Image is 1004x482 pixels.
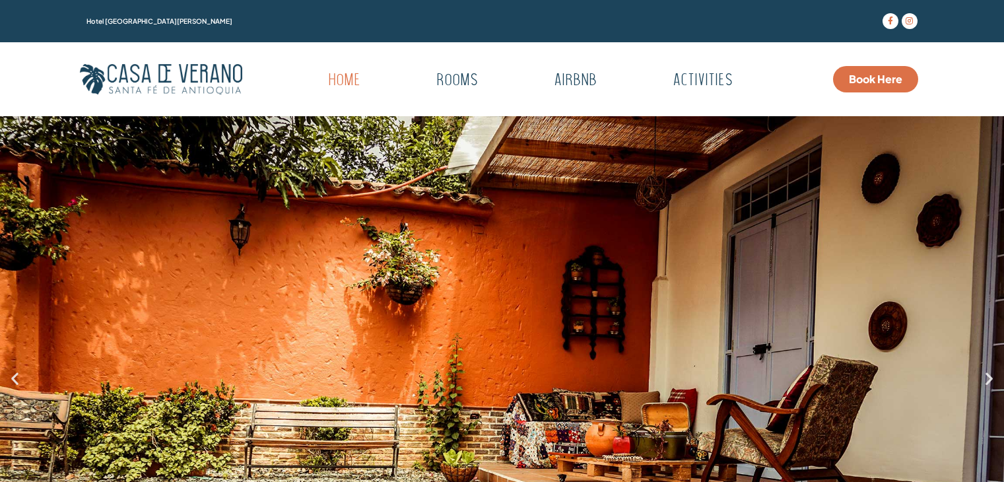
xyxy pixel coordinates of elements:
[640,66,766,96] a: Activities
[833,66,918,92] a: Book Here
[521,66,630,96] a: Airbnb
[849,74,902,85] span: Book Here
[403,66,511,96] a: Rooms
[86,18,762,24] h1: Hotel [GEOGRAPHIC_DATA][PERSON_NAME]
[295,66,393,96] a: Home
